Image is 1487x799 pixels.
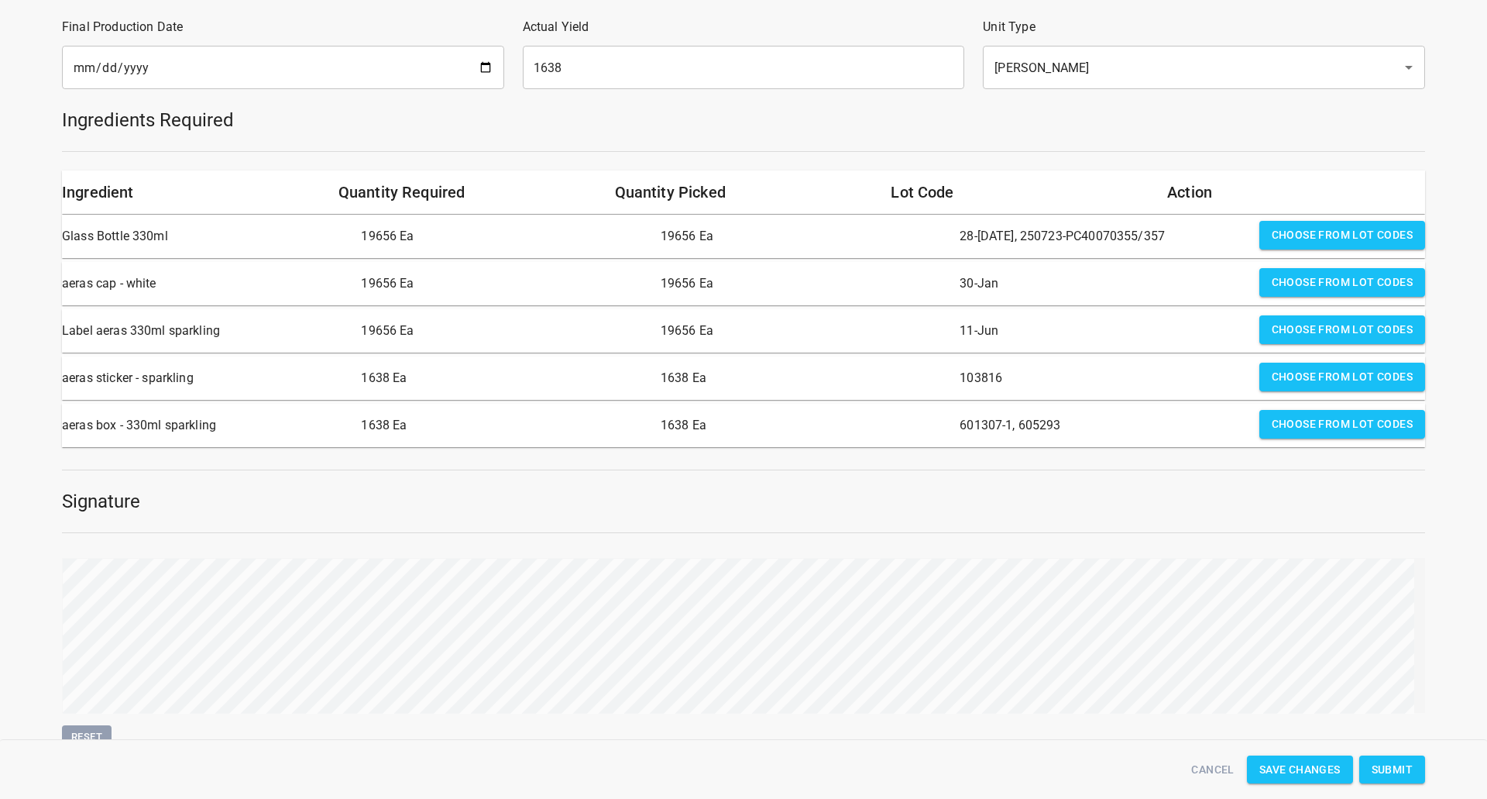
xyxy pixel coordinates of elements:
[960,410,1246,441] p: 601307-1, 605293
[361,315,647,346] p: 19656 Ea
[1191,760,1234,780] span: Cancel
[62,268,349,299] p: aeras cap - white
[661,268,947,299] p: 19656 Ea
[62,180,320,205] h6: Ingredient
[62,410,349,441] p: aeras box - 330ml sparkling
[62,108,1425,133] h5: Ingredients Required
[361,410,647,441] p: 1638 Ea
[615,180,873,205] h6: Quantity Picked
[361,221,647,252] p: 19656 Ea
[1167,180,1425,205] h6: Action
[1272,320,1413,339] span: Choose from lot codes
[960,363,1246,394] p: 103816
[62,315,349,346] p: Label aeras 330ml sparkling
[1272,273,1413,292] span: Choose from lot codes
[1272,226,1413,245] span: Choose from lot codes
[960,315,1246,346] p: 11-Jun
[1259,315,1425,344] button: Choose from lot codes
[62,489,1425,514] h5: Signature
[661,410,947,441] p: 1638 Ea
[1259,221,1425,250] button: Choose from lot codes
[1247,756,1353,784] button: Save Changes
[983,18,1425,36] p: Unit Type
[960,221,1246,252] p: 28-[DATE], 250723-PC40070355/357
[1272,415,1413,434] span: Choose from lot codes
[661,315,947,346] p: 19656 Ea
[1259,410,1425,439] button: Choose from lot codes
[62,18,504,36] p: Final Production Date
[361,268,647,299] p: 19656 Ea
[62,725,112,749] button: Reset
[891,180,1149,205] h6: Lot Code
[70,728,104,746] span: Reset
[1185,756,1240,784] button: Cancel
[1272,367,1413,387] span: Choose from lot codes
[62,363,349,394] p: aeras sticker - sparkling
[1259,760,1341,780] span: Save Changes
[1359,756,1425,784] button: Submit
[960,268,1246,299] p: 30-Jan
[62,221,349,252] p: Glass Bottle 330ml
[661,221,947,252] p: 19656 Ea
[523,18,965,36] p: Actual Yield
[1398,57,1420,78] button: Open
[1372,760,1413,780] span: Submit
[1259,363,1425,391] button: Choose from lot codes
[661,363,947,394] p: 1638 Ea
[338,180,596,205] h6: Quantity Required
[361,363,647,394] p: 1638 Ea
[1259,268,1425,297] button: Choose from lot codes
